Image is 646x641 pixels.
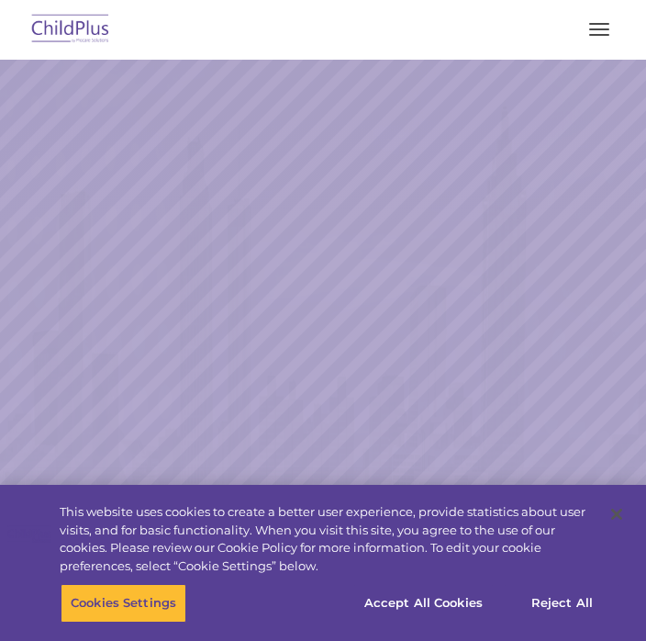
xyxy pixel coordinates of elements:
button: Cookies Settings [61,584,186,623]
a: Learn More [438,252,545,280]
div: This website uses cookies to create a better user experience, provide statistics about user visit... [60,503,599,575]
button: Reject All [505,584,619,623]
img: ChildPlus by Procare Solutions [28,8,114,51]
button: Accept All Cookies [354,584,493,623]
button: Close [596,494,637,534]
